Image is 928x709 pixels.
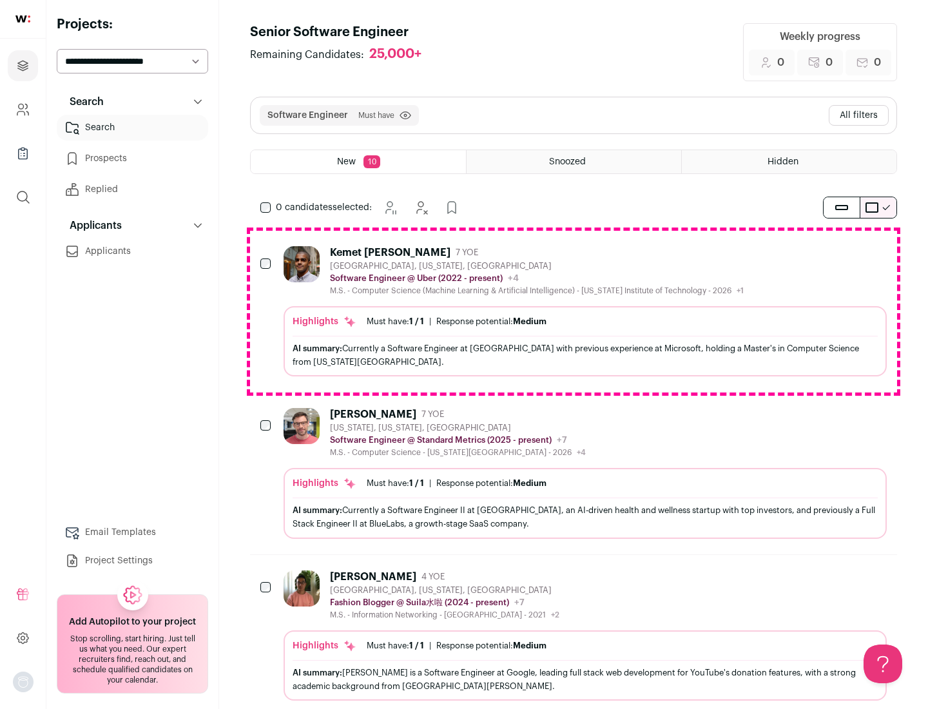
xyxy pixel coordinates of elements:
span: +4 [508,274,519,283]
span: Medium [513,479,546,487]
div: Currently a Software Engineer II at [GEOGRAPHIC_DATA], an AI-driven health and wellness startup w... [293,503,878,530]
p: Software Engineer @ Standard Metrics (2025 - present) [330,435,552,445]
a: Search [57,115,208,141]
div: M.S. - Information Networking - [GEOGRAPHIC_DATA] - 2021 [330,610,559,620]
button: Applicants [57,213,208,238]
div: Must have: [367,478,424,489]
span: Medium [513,317,546,325]
span: 0 [777,55,784,70]
p: Applicants [62,218,122,233]
button: Hide [408,195,434,220]
button: All filters [829,105,889,126]
div: 25,000+ [369,46,421,63]
iframe: Help Scout Beacon - Open [864,645,902,683]
img: 92c6d1596c26b24a11d48d3f64f639effaf6bd365bf059bea4cfc008ddd4fb99.jpg [284,408,320,444]
p: Software Engineer @ Uber (2022 - present) [330,273,503,284]
p: Fashion Blogger @ Suila水啦 (2024 - present) [330,597,509,608]
div: Stop scrolling, start hiring. Just tell us what you need. Our expert recruiters find, reach out, ... [65,634,200,685]
span: 10 [363,155,380,168]
button: Open dropdown [13,672,34,692]
span: AI summary: [293,506,342,514]
ul: | [367,641,546,651]
a: Kemet [PERSON_NAME] 7 YOE [GEOGRAPHIC_DATA], [US_STATE], [GEOGRAPHIC_DATA] Software Engineer @ Ub... [284,246,887,376]
h2: Projects: [57,15,208,34]
a: [PERSON_NAME] 4 YOE [GEOGRAPHIC_DATA], [US_STATE], [GEOGRAPHIC_DATA] Fashion Blogger @ Suila水啦 (2... [284,570,887,701]
div: [GEOGRAPHIC_DATA], [US_STATE], [GEOGRAPHIC_DATA] [330,585,559,596]
div: Must have: [367,641,424,651]
div: [US_STATE], [US_STATE], [GEOGRAPHIC_DATA] [330,423,586,433]
span: 7 YOE [421,409,444,420]
a: Email Templates [57,520,208,545]
span: +4 [577,449,586,456]
span: +1 [737,287,744,295]
h2: Add Autopilot to your project [69,616,196,628]
span: +2 [551,611,559,619]
h1: Senior Software Engineer [250,23,434,41]
div: [PERSON_NAME] is a Software Engineer at Google, leading full stack web development for YouTube's ... [293,666,878,693]
span: 7 YOE [456,248,478,258]
a: Company Lists [8,138,38,169]
button: Software Engineer [267,109,348,122]
span: +7 [514,598,525,607]
button: Search [57,89,208,115]
a: Project Settings [57,548,208,574]
span: 0 [826,55,833,70]
a: [PERSON_NAME] 7 YOE [US_STATE], [US_STATE], [GEOGRAPHIC_DATA] Software Engineer @ Standard Metric... [284,408,887,538]
img: wellfound-shorthand-0d5821cbd27db2630d0214b213865d53afaa358527fdda9d0ea32b1df1b89c2c.svg [15,15,30,23]
span: Hidden [768,157,798,166]
span: AI summary: [293,344,342,353]
span: 4 YOE [421,572,445,582]
span: Medium [513,641,546,650]
a: Add Autopilot to your project Stop scrolling, start hiring. Just tell us what you need. Our exper... [57,594,208,694]
a: Replied [57,177,208,202]
p: Search [62,94,104,110]
span: AI summary: [293,668,342,677]
div: Highlights [293,639,356,652]
div: Weekly progress [780,29,860,44]
img: 1d26598260d5d9f7a69202d59cf331847448e6cffe37083edaed4f8fc8795bfe [284,246,320,282]
span: +7 [557,436,567,445]
div: [GEOGRAPHIC_DATA], [US_STATE], [GEOGRAPHIC_DATA] [330,261,744,271]
span: 1 / 1 [409,317,424,325]
a: Snoozed [467,150,681,173]
img: nopic.png [13,672,34,692]
a: Projects [8,50,38,81]
div: [PERSON_NAME] [330,570,416,583]
button: Add to Prospects [439,195,465,220]
div: [PERSON_NAME] [330,408,416,421]
div: Highlights [293,315,356,328]
div: Response potential: [436,641,546,651]
a: Applicants [57,238,208,264]
a: Hidden [682,150,896,173]
div: Kemet [PERSON_NAME] [330,246,450,259]
a: Company and ATS Settings [8,94,38,125]
span: 0 candidates [276,203,333,212]
a: Prospects [57,146,208,171]
div: Response potential: [436,478,546,489]
span: selected: [276,201,372,214]
button: Snooze [377,195,403,220]
div: M.S. - Computer Science (Machine Learning & Artificial Intelligence) - [US_STATE] Institute of Te... [330,286,744,296]
span: Snoozed [549,157,586,166]
div: M.S. - Computer Science - [US_STATE][GEOGRAPHIC_DATA] - 2026 [330,447,586,458]
img: ebffc8b94a612106133ad1a79c5dcc917f1f343d62299c503ebb759c428adb03.jpg [284,570,320,607]
ul: | [367,316,546,327]
div: Highlights [293,477,356,490]
div: Response potential: [436,316,546,327]
span: New [337,157,356,166]
span: Must have [358,110,394,121]
div: Currently a Software Engineer at [GEOGRAPHIC_DATA] with previous experience at Microsoft, holding... [293,342,878,369]
span: 1 / 1 [409,641,424,650]
span: 0 [874,55,881,70]
span: 1 / 1 [409,479,424,487]
div: Must have: [367,316,424,327]
ul: | [367,478,546,489]
span: Remaining Candidates: [250,47,364,63]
